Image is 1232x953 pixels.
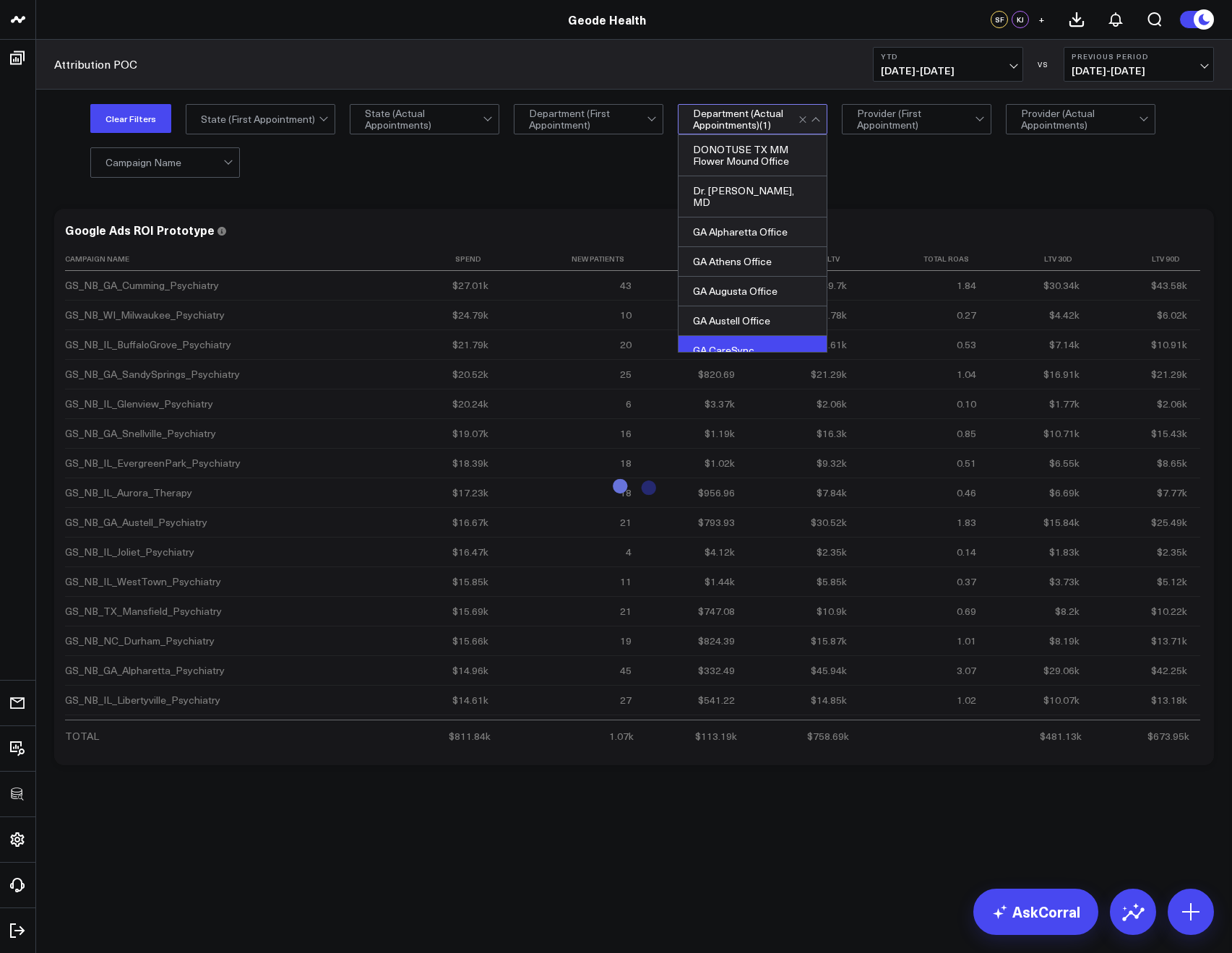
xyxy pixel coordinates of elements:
[698,663,735,678] div: $332.49
[452,634,488,648] div: $15.66k
[65,515,207,530] div: GS_NB_GA_Austell_Psychiatry
[698,515,735,530] div: $793.93
[609,729,634,743] div: 1.07k
[1072,65,1206,77] span: [DATE] - [DATE]
[695,729,737,743] div: $113.19k
[1151,426,1187,441] div: $15.43k
[65,693,220,707] div: GS_NB_IL_Libertyville_Psychiatry
[1049,545,1080,559] div: $1.83k
[65,367,240,381] div: GS_NB_GA_SandySprings_Psychiatry
[452,545,488,559] div: $16.47k
[957,693,976,707] div: 1.02
[1157,397,1187,411] div: $2.06k
[957,604,976,618] div: 0.69
[679,176,827,217] div: Dr. [PERSON_NAME], MD
[1049,486,1080,500] div: $6.69k
[398,247,501,271] th: Spend
[1072,52,1206,61] b: Previous Period
[449,729,491,743] div: $811.84k
[1043,663,1080,678] div: $29.06k
[568,12,646,27] a: Geode Health
[957,634,976,648] div: 1.01
[620,663,632,678] div: 45
[1151,663,1187,678] div: $42.25k
[620,426,632,441] div: 16
[817,397,847,411] div: $2.06k
[873,47,1023,82] button: YTD[DATE]-[DATE]
[1151,693,1187,707] div: $13.18k
[620,337,632,352] div: 20
[698,634,735,648] div: $824.39
[65,456,241,470] div: GS_NB_IL_EvergreenPark_Psychiatry
[811,634,847,648] div: $15.87k
[1157,574,1187,589] div: $5.12k
[620,486,632,500] div: 18
[620,634,632,648] div: 19
[957,456,976,470] div: 0.51
[1049,337,1080,352] div: $7.14k
[698,604,735,618] div: $747.08
[1043,278,1080,293] div: $30.34k
[705,574,735,589] div: $1.44k
[1157,308,1187,322] div: $6.02k
[1151,604,1187,618] div: $10.22k
[1049,456,1080,470] div: $6.55k
[817,545,847,559] div: $2.35k
[989,247,1093,271] th: Ltv 30d
[452,456,488,470] div: $18.39k
[698,367,735,381] div: $820.69
[620,456,632,470] div: 18
[860,247,988,271] th: Total Roas
[1157,456,1187,470] div: $8.65k
[811,515,847,530] div: $30.52k
[957,397,976,411] div: 0.10
[957,545,976,559] div: 0.14
[991,11,1008,28] div: SF
[1033,11,1050,28] button: +
[1147,729,1189,743] div: $673.95k
[679,247,827,277] div: GA Athens Office
[811,367,847,381] div: $21.29k
[1030,60,1056,69] div: VS
[1043,693,1080,707] div: $10.07k
[1049,397,1080,411] div: $1.77k
[811,693,847,707] div: $14.85k
[1151,337,1187,352] div: $10.91k
[957,515,976,530] div: 1.83
[817,604,847,618] div: $10.9k
[65,545,194,559] div: GS_NB_IL_Joliet_Psychiatry
[698,693,735,707] div: $541.22
[817,426,847,441] div: $16.3k
[65,486,192,500] div: GS_NB_IL_Aurora_Therapy
[54,56,137,72] a: Attribution POC
[65,397,213,411] div: GS_NB_IL_Glenview_Psychiatry
[452,397,488,411] div: $20.24k
[452,337,488,352] div: $21.79k
[705,426,735,441] div: $1.19k
[881,52,1015,61] b: YTD
[881,65,1015,77] span: [DATE] - [DATE]
[452,515,488,530] div: $16.67k
[1043,367,1080,381] div: $16.91k
[705,456,735,470] div: $1.02k
[679,336,827,366] div: GA CareSync
[452,693,488,707] div: $14.61k
[811,337,847,352] div: $11.61k
[1151,278,1187,293] div: $43.58k
[65,729,99,743] div: TOTAL
[620,604,632,618] div: 21
[698,486,735,500] div: $956.96
[957,337,976,352] div: 0.53
[1157,486,1187,500] div: $7.77k
[705,545,735,559] div: $4.12k
[957,367,976,381] div: 1.04
[65,278,219,293] div: GS_NB_GA_Cumming_Psychiatry
[620,367,632,381] div: 25
[65,663,225,678] div: GS_NB_GA_Alpharetta_Psychiatry
[1151,515,1187,530] div: $25.49k
[452,308,488,322] div: $24.79k
[620,278,632,293] div: 43
[973,889,1098,935] a: AskCorral
[817,486,847,500] div: $7.84k
[957,663,976,678] div: 3.07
